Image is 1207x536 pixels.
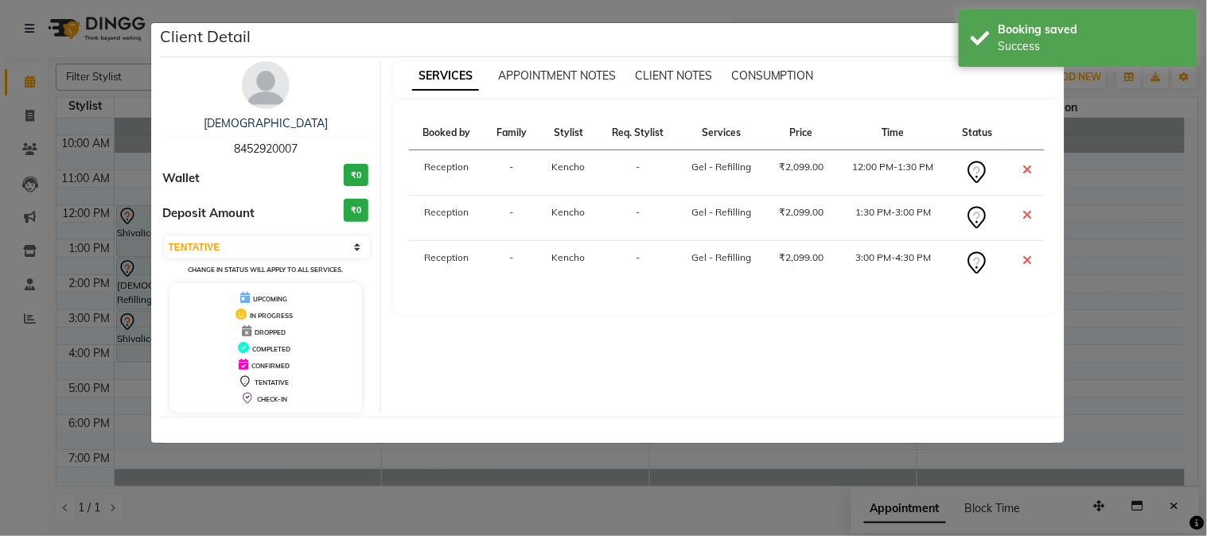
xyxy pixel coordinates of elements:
[255,328,286,336] span: DROPPED
[412,62,479,91] span: SERVICES
[163,204,255,223] span: Deposit Amount
[776,251,828,265] div: ₹2,099.00
[950,116,1006,150] th: Status
[687,205,757,219] div: Gel - Refilling
[598,150,678,196] td: -
[163,169,201,188] span: Wallet
[687,160,757,174] div: Gel - Refilling
[409,241,484,286] td: Reception
[484,196,539,241] td: -
[598,116,678,150] th: Req. Stylist
[161,25,251,49] h5: Client Detail
[598,196,678,241] td: -
[731,68,814,83] span: CONSUMPTION
[678,116,766,150] th: Services
[234,142,298,156] span: 8452920007
[776,160,828,174] div: ₹2,099.00
[635,68,712,83] span: CLIENT NOTES
[242,61,290,109] img: avatar
[539,116,598,150] th: Stylist
[999,21,1186,38] div: Booking saved
[999,38,1186,55] div: Success
[252,345,290,353] span: COMPLETED
[250,312,293,320] span: IN PROGRESS
[837,150,949,196] td: 12:00 PM-1:30 PM
[409,150,484,196] td: Reception
[188,266,343,274] small: Change in status will apply to all services.
[598,241,678,286] td: -
[409,116,484,150] th: Booked by
[484,116,539,150] th: Family
[253,295,287,303] span: UPCOMING
[687,251,757,265] div: Gel - Refilling
[409,196,484,241] td: Reception
[552,251,586,263] span: Kencho
[552,161,586,173] span: Kencho
[552,206,586,218] span: Kencho
[344,199,368,222] h3: ₹0
[776,205,828,219] div: ₹2,099.00
[257,395,287,403] span: CHECK-IN
[204,116,328,130] a: [DEMOGRAPHIC_DATA]
[484,150,539,196] td: -
[837,116,949,150] th: Time
[837,196,949,241] td: 1:30 PM-3:00 PM
[498,68,616,83] span: APPOINTMENT NOTES
[837,241,949,286] td: 3:00 PM-4:30 PM
[344,164,368,187] h3: ₹0
[766,116,838,150] th: Price
[251,362,290,370] span: CONFIRMED
[484,241,539,286] td: -
[255,379,289,386] span: TENTATIVE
